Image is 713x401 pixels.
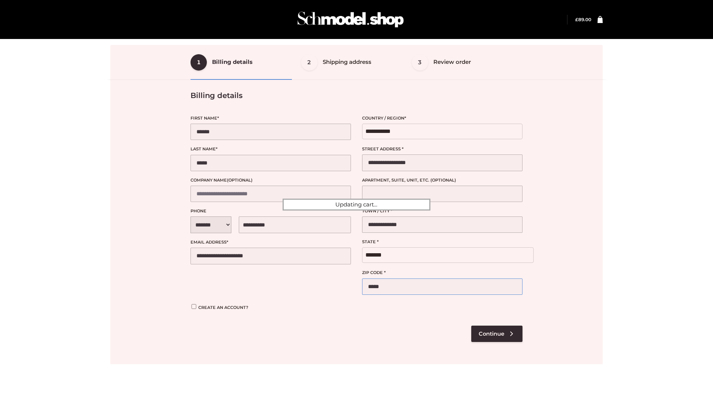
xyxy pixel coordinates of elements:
img: Schmodel Admin 964 [295,5,406,34]
a: £89.00 [575,17,591,22]
bdi: 89.00 [575,17,591,22]
span: £ [575,17,578,22]
div: Updating cart... [283,199,430,211]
